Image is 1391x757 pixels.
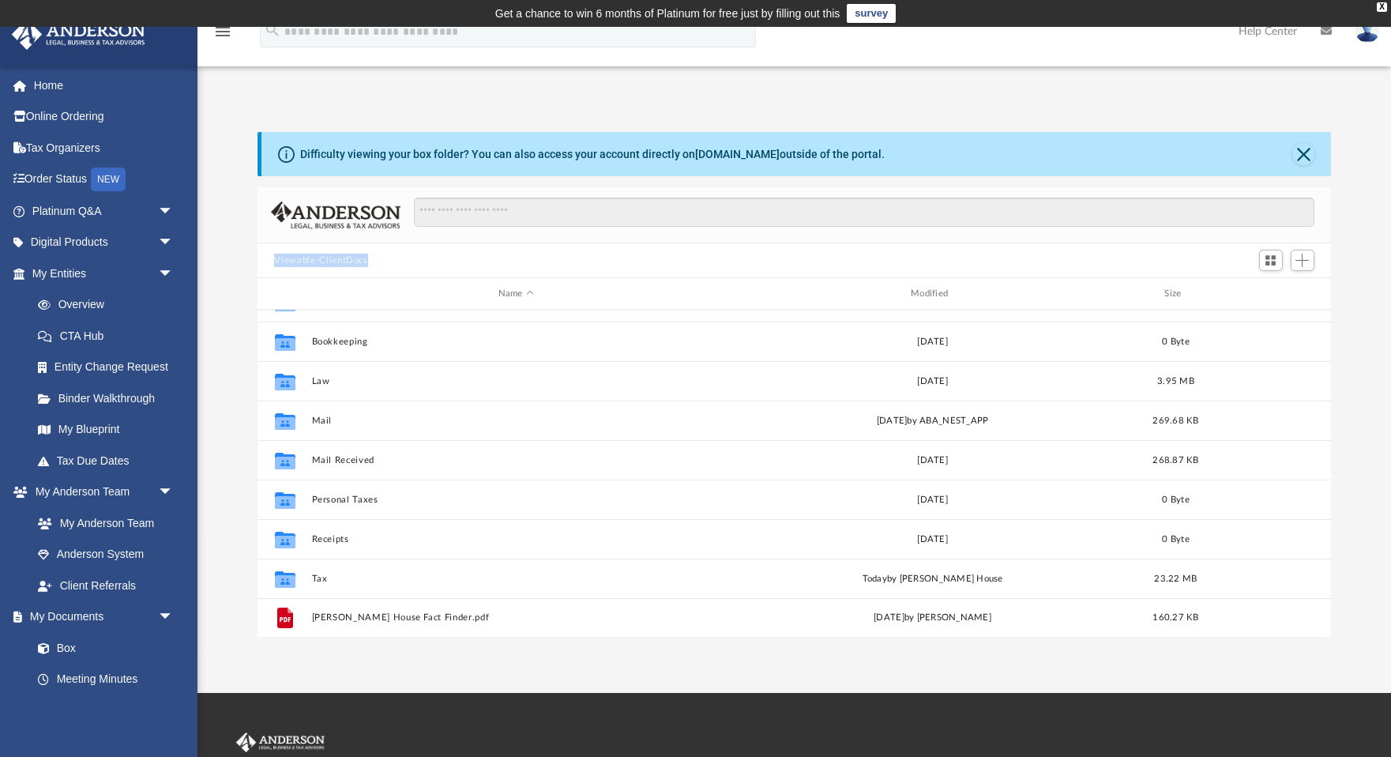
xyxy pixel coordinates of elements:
div: [DATE] [727,493,1137,507]
a: Box [22,632,182,664]
i: search [264,21,281,39]
div: Modified [727,287,1137,301]
span: 268.87 KB [1152,456,1198,465]
span: arrow_drop_down [158,476,190,509]
button: Mail [311,416,720,426]
div: [DATE] [727,454,1137,468]
span: arrow_drop_down [158,195,190,228]
div: [DATE] [727,335,1137,349]
img: User Pic [1355,20,1379,43]
div: Get a chance to win 6 months of Platinum for free just by filling out this [495,4,840,23]
span: 0 Byte [1162,337,1190,346]
div: close [1377,2,1387,12]
a: [DOMAIN_NAME] [695,148,780,160]
span: 269.68 KB [1152,416,1198,425]
span: today [862,574,886,583]
a: Forms Library [22,695,182,726]
a: Entity Change Request [22,352,197,383]
span: arrow_drop_down [158,601,190,634]
img: Anderson Advisors Platinum Portal [7,19,150,50]
div: [DATE] by ABA_NEST_APP [727,414,1137,428]
span: arrow_drop_down [158,227,190,259]
a: Tax Organizers [11,132,197,164]
a: survey [847,4,896,23]
a: My Anderson Teamarrow_drop_down [11,476,190,508]
a: My Documentsarrow_drop_down [11,601,190,633]
button: Law [311,376,720,386]
button: [PERSON_NAME] House Fact Finder.pdf [311,612,720,623]
div: by [PERSON_NAME] House [727,572,1137,586]
a: Anderson System [22,539,190,571]
button: Add [1291,250,1314,272]
div: Name [310,287,720,301]
button: Mail Received [311,455,720,465]
div: id [1214,287,1325,301]
button: Tax [311,574,720,584]
span: 0 Byte [1162,535,1190,544]
span: 23.22 MB [1154,574,1197,583]
img: Anderson Advisors Platinum Portal [233,733,328,753]
span: 160.27 KB [1152,613,1198,622]
button: Switch to Grid View [1259,250,1283,272]
a: Home [11,70,197,101]
button: Close [1292,143,1314,165]
a: Overview [22,289,197,321]
span: arrow_drop_down [158,258,190,290]
a: My Blueprint [22,414,190,446]
a: CTA Hub [22,320,197,352]
a: Tax Due Dates [22,445,197,476]
button: Receipts [311,534,720,544]
a: My Entitiesarrow_drop_down [11,258,197,289]
a: Digital Productsarrow_drop_down [11,227,197,258]
div: Difficulty viewing your box folder? You can also access your account directly on outside of the p... [300,146,885,163]
div: [DATE] [727,375,1137,389]
a: Order StatusNEW [11,164,197,196]
a: Platinum Q&Aarrow_drop_down [11,195,197,227]
div: [DATE] by [PERSON_NAME] [727,611,1137,625]
a: Online Ordering [11,101,197,133]
a: My Anderson Team [22,507,182,539]
a: Binder Walkthrough [22,382,197,414]
div: [DATE] [727,533,1137,547]
i: menu [213,22,232,41]
a: Client Referrals [22,570,190,601]
div: NEW [91,168,126,191]
input: Search files and folders [414,198,1314,228]
span: 0 Byte [1162,495,1190,504]
a: menu [213,30,232,41]
a: Meeting Minutes [22,664,190,695]
div: id [264,287,303,301]
button: Personal Taxes [311,495,720,505]
div: Size [1144,287,1207,301]
span: 3.95 MB [1157,377,1194,386]
button: Viewable-ClientDocs [274,254,367,268]
div: grid [258,310,1332,638]
button: Bookkeeping [311,337,720,347]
